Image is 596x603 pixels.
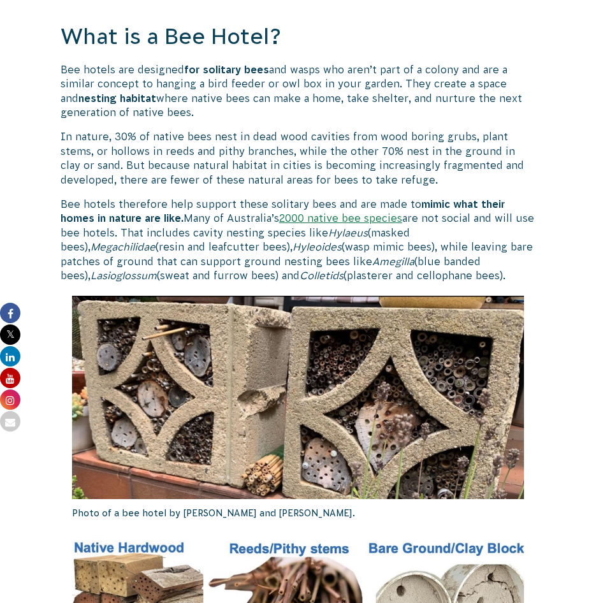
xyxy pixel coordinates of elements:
[72,499,525,527] p: Photo of a bee hotel by [PERSON_NAME] and [PERSON_NAME].
[61,197,535,282] p: Bee hotels therefore help support these solitary bees and are made to Many of Australia’s are not...
[91,270,157,281] em: Lasioglossum
[78,92,156,104] strong: nesting habitat
[293,241,342,252] em: Hyleoides
[184,64,269,75] strong: for solitary bees
[91,241,156,252] em: Megachilidae
[279,212,402,224] a: 2000 native bee species
[300,270,344,281] em: Colletids
[61,62,535,120] p: Bee hotels are designed and wasps who aren’t part of a colony and are a similar concept to hangin...
[372,256,414,267] em: Amegilla
[328,227,368,238] em: Hylaeus
[61,129,535,187] p: In nature, 30% of native bees nest in dead wood cavities from wood boring grubs, plant stems, or ...
[61,22,535,52] h2: What is a Bee Hotel?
